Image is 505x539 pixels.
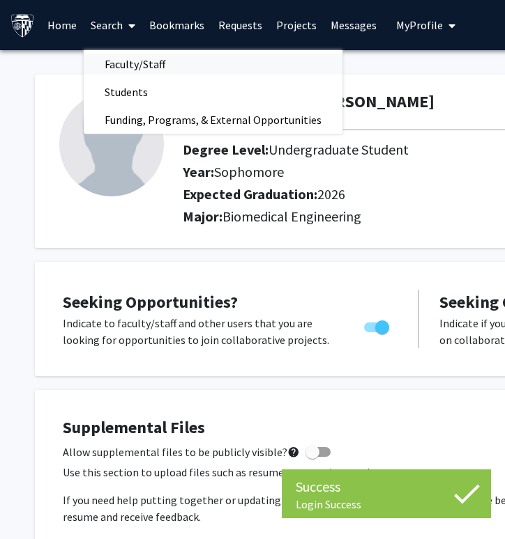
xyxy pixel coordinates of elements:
[214,163,284,180] span: Sophomore
[84,109,342,130] a: Funding, Programs, & External Opportunities
[84,78,169,106] span: Students
[287,444,300,460] mat-icon: help
[296,497,477,511] div: Login Success
[269,141,409,158] span: Undergraduate Student
[223,208,361,225] span: Biomedical Engineering
[396,18,443,32] span: My Profile
[324,1,384,49] a: Messages
[296,476,477,497] div: Success
[10,476,59,529] iframe: Chat
[84,50,186,78] span: Faculty/Staff
[59,92,164,196] img: Profile Picture
[84,1,142,49] a: Search
[317,185,345,203] span: 2026
[142,1,211,49] a: Bookmarks
[211,1,269,49] a: Requests
[63,315,338,348] p: Indicate to faculty/staff and other users that you are looking for opportunities to join collabor...
[84,54,342,75] a: Faculty/Staff
[84,81,342,102] a: Students
[63,291,238,313] span: Seeking Opportunities?
[63,444,300,460] span: Allow supplemental files to be publicly visible?
[84,106,342,134] span: Funding, Programs, & External Opportunities
[359,315,397,336] div: Toggle
[40,1,84,49] a: Home
[269,1,324,49] a: Projects
[10,13,35,38] img: Johns Hopkins University Logo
